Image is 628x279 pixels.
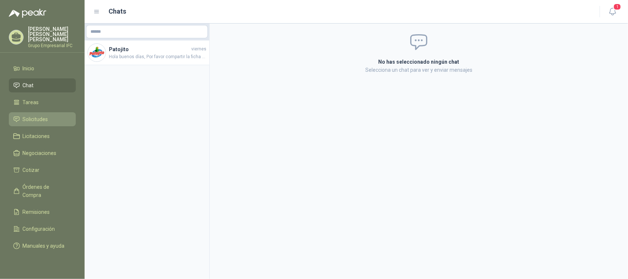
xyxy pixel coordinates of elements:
[28,43,76,48] p: Grupo Empresarial IFC
[23,64,35,73] span: Inicio
[88,44,106,61] img: Company Logo
[9,180,76,202] a: Órdenes de Compra
[109,53,206,60] span: Hola buenos días, Por favor compartir la ficha técnica.
[23,81,34,89] span: Chat
[85,40,209,65] a: Company LogoPatojitoviernesHola buenos días, Por favor compartir la ficha técnica.
[23,149,57,157] span: Negociaciones
[109,6,127,17] h1: Chats
[191,46,206,53] span: viernes
[606,5,619,18] button: 1
[9,222,76,236] a: Configuración
[28,27,76,42] p: [PERSON_NAME] [PERSON_NAME] [PERSON_NAME]
[9,61,76,75] a: Inicio
[9,129,76,143] a: Licitaciones
[9,239,76,253] a: Manuales y ayuda
[291,58,547,66] h2: No has seleccionado ningún chat
[9,146,76,160] a: Negociaciones
[9,78,76,92] a: Chat
[23,242,65,250] span: Manuales y ayuda
[291,66,547,74] p: Selecciona un chat para ver y enviar mensajes
[9,112,76,126] a: Solicitudes
[23,166,40,174] span: Cotizar
[9,163,76,177] a: Cotizar
[613,3,621,10] span: 1
[9,95,76,109] a: Tareas
[23,132,50,140] span: Licitaciones
[9,205,76,219] a: Remisiones
[9,9,46,18] img: Logo peakr
[109,45,190,53] h4: Patojito
[23,98,39,106] span: Tareas
[23,183,69,199] span: Órdenes de Compra
[23,225,55,233] span: Configuración
[23,208,50,216] span: Remisiones
[23,115,48,123] span: Solicitudes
